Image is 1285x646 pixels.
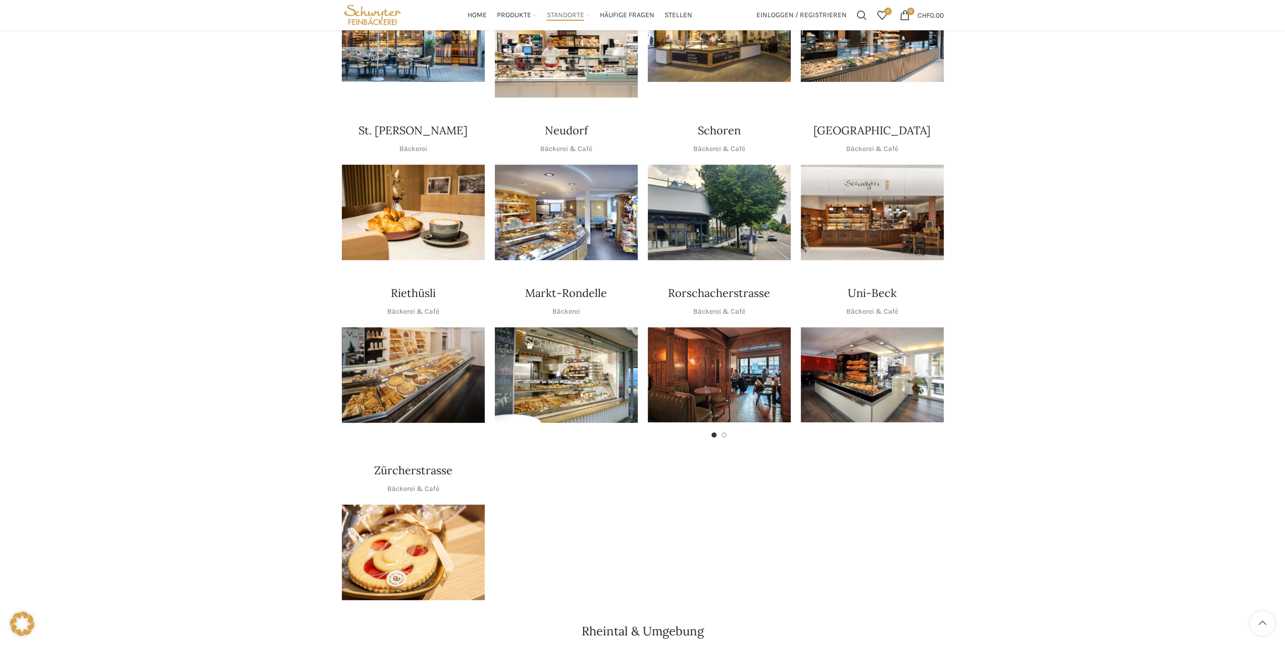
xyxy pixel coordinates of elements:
[547,5,590,25] a: Standorte
[342,505,485,600] div: 1 / 1
[648,327,791,422] div: 1 / 2
[648,165,791,260] img: 0842cc03-b884-43c1-a0c9-0889ef9087d6 copy
[693,306,745,317] p: Bäckerei & Café
[872,5,892,25] div: Meine Wunschliste
[801,327,944,422] div: 1 / 1
[852,5,872,25] a: Suchen
[722,432,727,437] li: Go to slide 2
[668,285,770,301] h4: Rorschacherstrasse
[711,432,716,437] li: Go to slide 1
[495,327,638,423] img: Rondelle_1
[468,5,487,25] a: Home
[1250,611,1275,636] a: Scroll to top button
[801,165,944,260] div: 1 / 1
[846,306,898,317] p: Bäckerei & Café
[495,165,638,260] div: 1 / 1
[342,505,485,600] img: schwyter-38
[374,463,452,478] h4: Zürcherstrasse
[917,11,944,19] bdi: 0.00
[342,165,485,260] img: schwyter-23
[342,165,485,260] div: 1 / 1
[495,2,638,97] img: Bahnhof St. Gallen
[917,11,930,19] span: CHF
[698,123,741,138] h4: Schoren
[801,165,944,260] img: Schwyter-1800x900
[693,143,745,155] p: Bäckerei & Café
[387,306,439,317] p: Bäckerei & Café
[907,8,914,15] span: 0
[497,11,531,20] span: Produkte
[540,143,592,155] p: Bäckerei & Café
[664,5,692,25] a: Stellen
[495,2,638,97] div: 1 / 1
[391,285,436,301] h4: Riethüsli
[387,483,439,494] p: Bäckerei & Café
[895,5,949,25] a: 0 CHF0.00
[648,165,791,260] div: 1 / 1
[884,8,892,15] span: 0
[801,327,944,422] img: rechts_09-1
[342,10,404,19] a: Site logo
[495,165,638,260] img: Neudorf_1
[408,5,751,25] div: Main navigation
[342,625,944,637] h2: Rheintal & Umgebung
[545,123,588,138] h4: Neudorf
[468,11,487,20] span: Home
[547,11,584,20] span: Standorte
[495,327,638,423] div: 1 / 1
[813,123,931,138] h4: [GEOGRAPHIC_DATA]
[399,143,427,155] p: Bäckerei
[525,285,607,301] h4: Markt-Rondelle
[600,11,654,20] span: Häufige Fragen
[552,306,580,317] p: Bäckerei
[342,327,485,423] img: Riethüsli-2
[846,143,898,155] p: Bäckerei & Café
[648,327,791,422] img: Rorschacherstrasse
[872,5,892,25] a: 0
[756,12,847,19] span: Einloggen / Registrieren
[342,327,485,423] div: 1 / 1
[751,5,852,25] a: Einloggen / Registrieren
[497,5,537,25] a: Produkte
[600,5,654,25] a: Häufige Fragen
[664,11,692,20] span: Stellen
[358,123,468,138] h4: St. [PERSON_NAME]
[848,285,897,301] h4: Uni-Beck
